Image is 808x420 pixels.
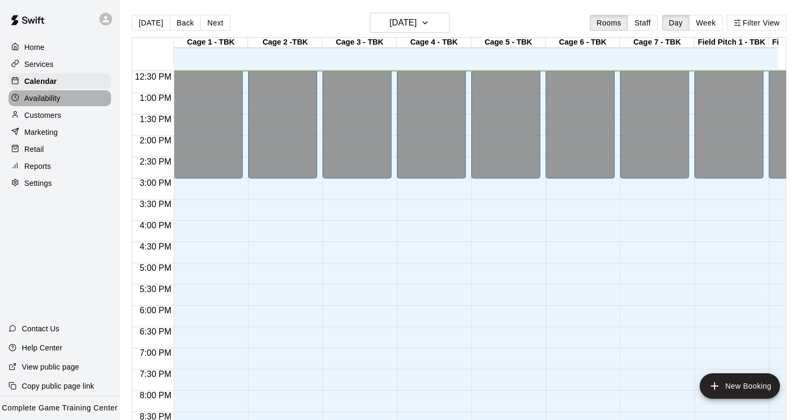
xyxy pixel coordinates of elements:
[389,15,416,30] h6: [DATE]
[8,73,111,89] a: Calendar
[24,93,61,104] p: Availability
[397,38,471,48] div: Cage 4 - TBK
[137,93,174,102] span: 1:00 PM
[627,15,658,31] button: Staff
[137,242,174,251] span: 4:30 PM
[370,13,449,33] button: [DATE]
[174,38,248,48] div: Cage 1 - TBK
[8,175,111,191] a: Settings
[727,15,786,31] button: Filter View
[700,373,780,399] button: add
[24,144,44,155] p: Retail
[132,72,174,81] span: 12:30 PM
[8,141,111,157] a: Retail
[137,136,174,145] span: 2:00 PM
[22,342,62,353] p: Help Center
[24,178,52,188] p: Settings
[24,59,54,70] p: Services
[620,38,694,48] div: Cage 7 - TBK
[137,348,174,357] span: 7:00 PM
[137,200,174,209] span: 3:30 PM
[137,327,174,336] span: 6:30 PM
[2,402,118,414] p: Complete Game Training Center
[24,42,45,53] p: Home
[22,381,94,391] p: Copy public page link
[137,306,174,315] span: 6:00 PM
[137,285,174,294] span: 5:30 PM
[322,38,397,48] div: Cage 3 - TBK
[546,38,620,48] div: Cage 6 - TBK
[137,157,174,166] span: 2:30 PM
[137,178,174,187] span: 3:00 PM
[8,39,111,55] a: Home
[590,15,628,31] button: Rooms
[8,124,111,140] a: Marketing
[137,370,174,379] span: 7:30 PM
[24,110,61,121] p: Customers
[132,15,170,31] button: [DATE]
[694,38,769,48] div: Field Pitch 1 - TBK
[471,38,546,48] div: Cage 5 - TBK
[8,56,111,72] a: Services
[137,221,174,230] span: 4:00 PM
[24,161,51,172] p: Reports
[8,107,111,123] a: Customers
[8,90,111,106] a: Availability
[24,127,58,138] p: Marketing
[689,15,722,31] button: Week
[169,15,201,31] button: Back
[662,15,690,31] button: Day
[137,263,174,272] span: 5:00 PM
[137,391,174,400] span: 8:00 PM
[24,76,57,87] p: Calendar
[248,38,322,48] div: Cage 2 -TBK
[8,158,111,174] a: Reports
[22,323,59,334] p: Contact Us
[22,362,79,372] p: View public page
[137,115,174,124] span: 1:30 PM
[200,15,230,31] button: Next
